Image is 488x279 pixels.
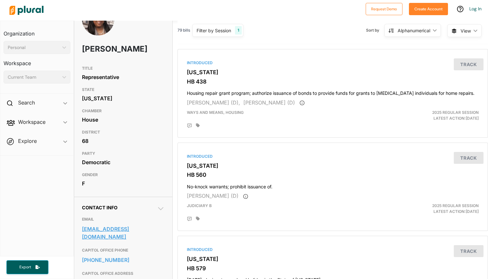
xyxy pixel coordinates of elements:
[187,69,479,75] h3: [US_STATE]
[398,27,430,34] div: Alphanumerical
[6,260,48,274] button: Export
[15,264,36,270] span: Export
[187,78,479,85] h3: HB 438
[243,99,295,106] span: [PERSON_NAME] (D)
[82,246,165,254] h3: CAPITOL OFFICE PHONE
[82,157,165,167] div: Democratic
[4,54,70,68] h3: Workspace
[82,270,165,277] h3: CAPITOL OFFICE ADDRESS
[454,245,483,257] button: Track
[187,60,479,66] div: Introduced
[187,172,479,178] h3: HB 560
[82,171,165,179] h3: GENDER
[187,110,244,115] span: Ways and Means, Housing
[383,110,483,121] div: Latest Action: [DATE]
[187,123,192,128] div: Add Position Statement
[366,5,402,12] a: Request Demo
[82,255,165,265] a: [PHONE_NUMBER]
[432,110,479,115] span: 2025 Regular Session
[187,265,479,272] h3: HB 579
[178,27,190,33] span: 79 bills
[82,179,165,188] div: F
[196,216,200,221] div: Add tags
[82,72,165,82] div: Representative
[197,27,231,34] div: Filter by Session
[187,99,240,106] span: [PERSON_NAME] (D),
[82,65,165,72] h3: TITLE
[454,58,483,70] button: Track
[82,115,165,125] div: House
[187,181,479,190] h4: No-knock warrants; prohibit issuance of.
[187,247,479,253] div: Introduced
[409,3,448,15] button: Create Account
[82,215,165,223] h3: EMAIL
[461,27,471,34] span: View
[82,205,117,210] span: Contact Info
[4,24,70,38] h3: Organization
[187,216,192,222] div: Add Position Statement
[383,203,483,214] div: Latest Action: [DATE]
[469,6,482,12] a: Log In
[187,256,479,262] h3: [US_STATE]
[235,26,242,35] div: 1
[187,154,479,159] div: Introduced
[82,136,165,146] div: 68
[366,27,384,33] span: Sort by
[187,87,479,96] h4: Housing repair grant program; authorize issuance of bonds to provide funds for grants to [MEDICAL...
[82,3,114,46] img: Headshot of Zakiya Summers
[187,203,212,208] span: Judiciary B
[187,193,239,199] span: [PERSON_NAME] (D)
[82,150,165,157] h3: PARTY
[187,163,479,169] h3: [US_STATE]
[82,86,165,94] h3: STATE
[454,152,483,164] button: Track
[82,94,165,103] div: [US_STATE]
[432,203,479,208] span: 2025 Regular Session
[82,107,165,115] h3: CHAMBER
[8,44,60,51] div: Personal
[18,99,35,106] h2: Search
[366,3,402,15] button: Request Demo
[8,74,60,81] div: Current Team
[82,39,131,59] h1: [PERSON_NAME]
[82,224,165,242] a: [EMAIL_ADDRESS][DOMAIN_NAME]
[196,123,200,128] div: Add tags
[409,5,448,12] a: Create Account
[82,128,165,136] h3: DISTRICT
